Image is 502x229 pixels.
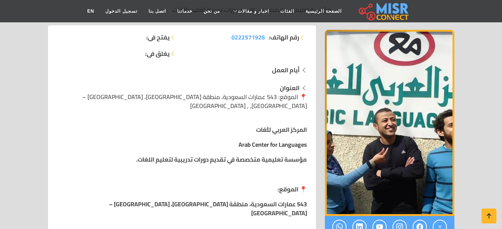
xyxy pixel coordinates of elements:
img: المركز العربي للُّغات [325,30,454,216]
span: اخبار و مقالات [238,8,269,15]
a: EN [82,4,100,18]
strong: Arab Center for Languages [239,139,307,150]
a: خدماتنا [172,4,198,18]
strong: 📍 الموقع: [278,184,307,195]
strong: أيام العمل [272,64,300,76]
img: main.misr_connect [359,2,409,20]
a: من نحن [198,4,226,18]
a: الصفحة الرئيسية [300,4,347,18]
strong: المركز العربي للُّغات [256,124,307,135]
a: تسجيل الدخول [100,4,143,18]
span: 0222571926 [231,32,265,43]
strong: رقم الهاتف: [269,33,299,42]
strong: يفتح في: [146,33,170,42]
strong: العنوان [280,82,300,93]
a: 0222571926 [231,33,265,42]
a: اتصل بنا [143,4,172,18]
div: 1 / 1 [325,30,454,216]
strong: 543 عمارات السعودية، منطقة [GEOGRAPHIC_DATA]، [GEOGRAPHIC_DATA] – [GEOGRAPHIC_DATA] [109,198,307,219]
a: الفئات [275,4,300,18]
span: 📍 الموقع: 543 عمارات السعودية، منطقة [GEOGRAPHIC_DATA]، [GEOGRAPHIC_DATA] – [GEOGRAPHIC_DATA], , ... [82,91,307,111]
strong: يغلق في: [145,49,170,58]
strong: مؤسسة تعليمية متخصصة في تقديم دورات تدريبية لتعليم اللغات. [136,154,307,165]
a: اخبار و مقالات [226,4,275,18]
